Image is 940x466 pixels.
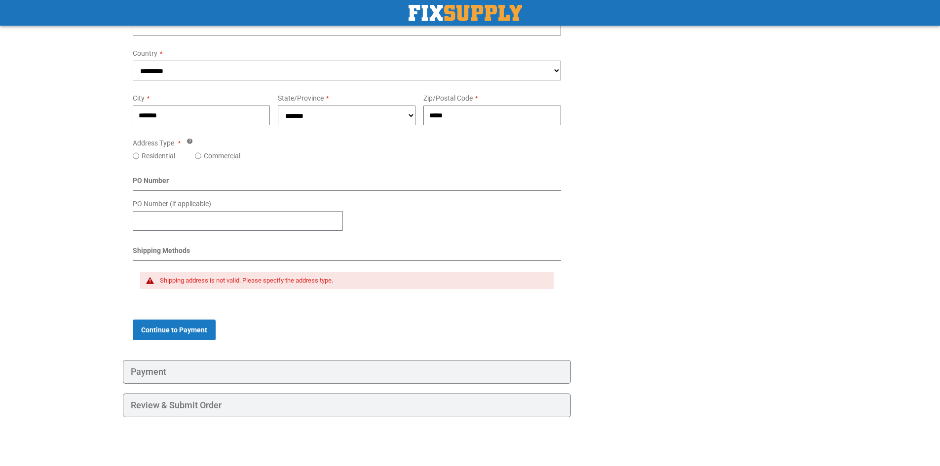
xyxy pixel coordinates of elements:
[133,49,157,57] span: Country
[133,176,562,191] div: PO Number
[278,94,324,102] span: State/Province
[123,394,571,417] div: Review & Submit Order
[142,151,175,161] label: Residential
[123,360,571,384] div: Payment
[409,5,522,21] a: store logo
[133,200,211,208] span: PO Number (if applicable)
[423,94,473,102] span: Zip/Postal Code
[204,151,240,161] label: Commercial
[133,94,145,102] span: City
[160,277,544,285] div: Shipping address is not valid. Please specify the address type.
[133,139,174,147] span: Address Type
[133,320,216,340] button: Continue to Payment
[133,246,562,261] div: Shipping Methods
[409,5,522,21] img: Fix Industrial Supply
[141,326,207,334] span: Continue to Payment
